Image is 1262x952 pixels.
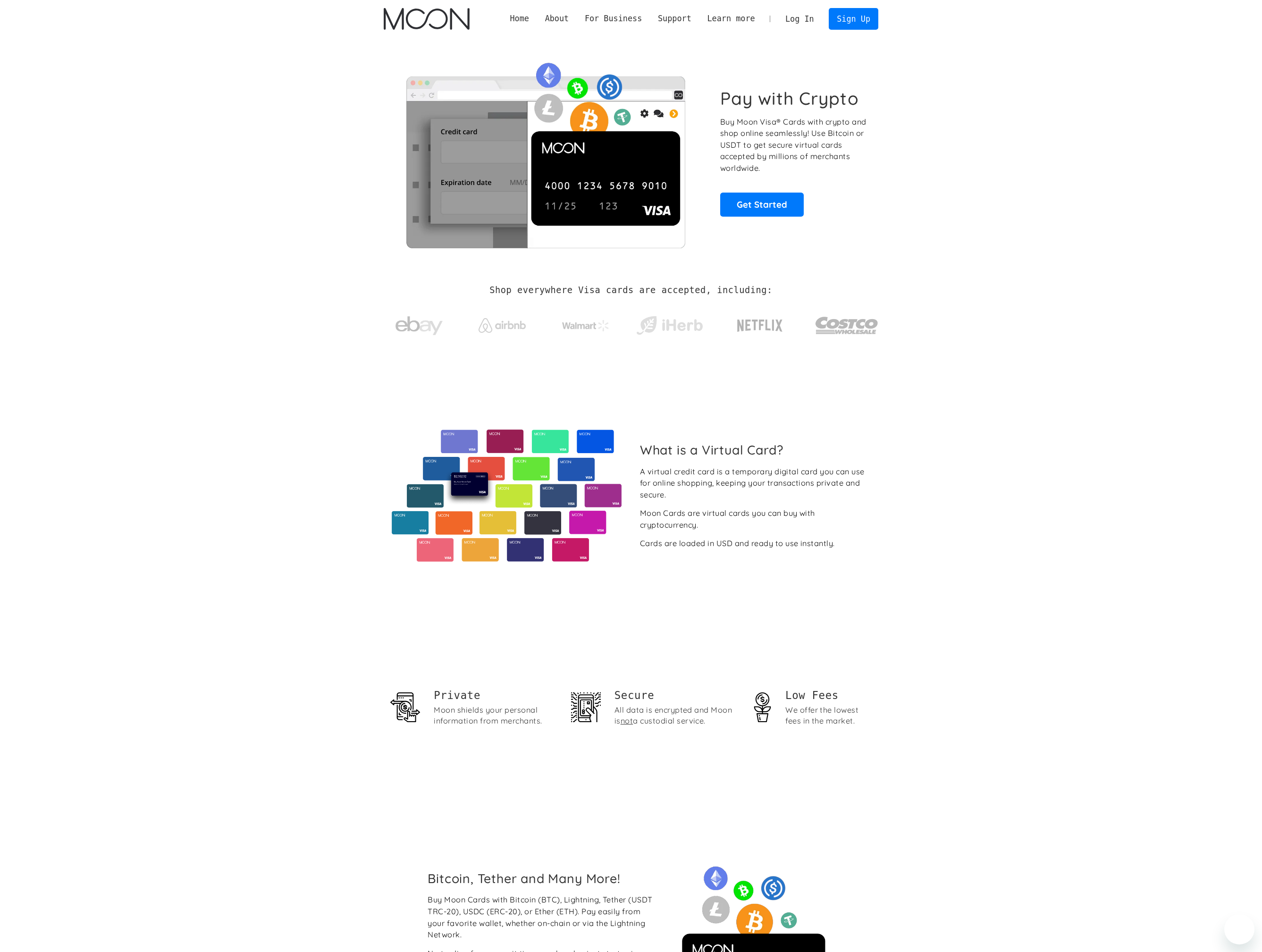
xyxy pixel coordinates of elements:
span: not [621,716,633,725]
a: Get Started [720,193,804,216]
h2: Shop everywhere Visa cards are accepted, including: [489,285,772,295]
h1: Pay with Crypto [720,88,859,109]
div: About [537,13,577,25]
img: Walmart [562,320,609,331]
img: Netflix [736,314,783,337]
h2: What is a Virtual Card? [640,442,871,457]
a: ebay [384,302,454,345]
img: Moon Cards let you spend your crypto anywhere Visa is accepted. [384,56,707,248]
img: ebay [395,311,443,341]
p: Buy Moon Visa® Cards with crypto and shop online seamlessly! Use Bitcoin or USDT to get secure vi... [720,116,868,174]
div: Moon shields your personal information from merchants. [434,705,555,726]
img: Virtual cards from Moon [390,430,623,562]
div: Buy Moon Cards with Bitcoin (BTC), Lightning, Tether (USDT TRC-20), USDC (ERC-20), or Ether (ETH)... [428,894,658,940]
div: Moon Cards are virtual cards you can buy with cryptocurrency. [640,507,871,531]
h1: Private [434,688,555,703]
img: iHerb [634,313,705,338]
a: Netflix [718,304,802,342]
img: Privacy [390,692,420,722]
h2: Bitcoin, Tether and Many More! [428,871,658,886]
div: For Business [577,13,650,25]
div: Cards are loaded in USD and ready to use instantly. [640,538,835,549]
div: Support [650,13,699,25]
div: About [545,13,569,25]
a: Costco [815,298,878,348]
iframe: Button to launch messaging window [1224,914,1254,944]
div: All data is encrypted and Moon is a custodial service. [614,705,736,726]
div: We offer the lowest fees in the market. [785,705,872,726]
img: Money stewardship [748,692,777,722]
a: iHerb [634,304,705,343]
div: Learn more [707,13,755,25]
div: A virtual credit card is a temporary digital card you can use for online shopping, keeping your t... [640,466,871,501]
div: For Business [585,13,642,25]
a: Log In [777,8,822,29]
a: home [384,8,469,30]
img: Airbnb [479,318,526,333]
h1: Low Fees [785,688,872,703]
a: Walmart [551,311,621,336]
a: Sign Up [829,8,878,29]
h2: Secure [614,688,736,703]
a: Home [502,13,537,25]
img: Costco [815,308,878,343]
img: Moon Logo [384,8,469,30]
div: Support [658,13,691,25]
a: Airbnb [467,309,538,337]
div: Learn more [699,13,763,25]
img: Security [571,692,601,722]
